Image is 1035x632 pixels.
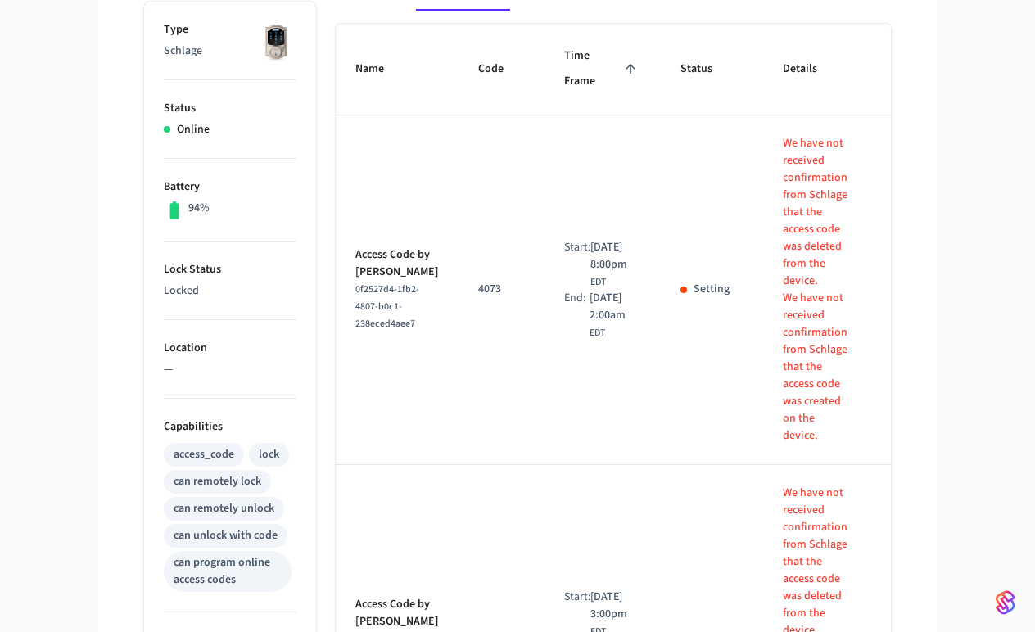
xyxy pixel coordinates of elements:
div: America/New_York [590,239,641,290]
p: Online [177,121,210,138]
p: — [164,361,296,378]
div: America/New_York [590,290,641,341]
img: Schlage Sense Smart Deadbolt with Camelot Trim, Front [255,21,296,62]
span: EDT [590,326,605,341]
p: Lock Status [164,261,296,278]
p: Access Code by [PERSON_NAME] [355,246,439,281]
div: can unlock with code [174,527,278,544]
p: Schlage [164,43,296,60]
p: 4073 [478,281,525,298]
span: Details [783,56,838,82]
span: EDT [590,275,606,290]
p: Setting [694,281,730,298]
p: Locked [164,282,296,300]
div: End: [564,290,590,341]
p: Access Code by [PERSON_NAME] [355,596,439,630]
p: We have not received confirmation from Schlage that the access code was deleted from the device. [783,135,847,290]
span: [DATE] 3:00pm [590,589,641,623]
p: Type [164,21,296,38]
span: [DATE] 8:00pm [590,239,641,273]
p: We have not received confirmation from Schlage that the access code was created on the device. [783,290,847,445]
span: Status [680,56,734,82]
span: Time Frame [564,43,641,95]
span: [DATE] 2:00am [590,290,641,324]
img: SeamLogoGradient.69752ec5.svg [996,589,1015,616]
div: lock [259,446,279,463]
div: access_code [174,446,234,463]
div: can remotely unlock [174,500,274,517]
span: 0f2527d4-1fb2-4807-b0c1-238eced4aee7 [355,282,419,331]
div: can program online access codes [174,554,282,589]
p: Status [164,100,296,117]
span: Name [355,56,405,82]
p: Location [164,340,296,357]
div: can remotely lock [174,473,261,490]
div: Start: [564,239,590,290]
p: Battery [164,178,296,196]
p: Capabilities [164,418,296,436]
p: 94% [188,200,210,217]
span: Code [478,56,525,82]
